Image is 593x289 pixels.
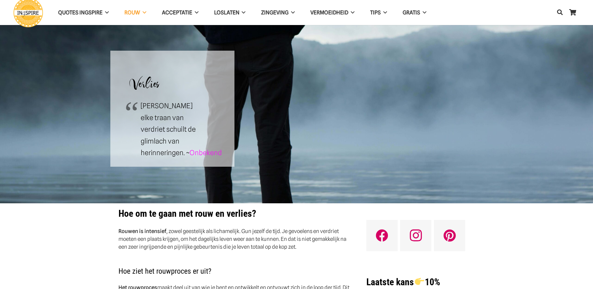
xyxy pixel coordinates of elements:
[118,59,227,97] h1: Verlies
[141,100,203,159] p: [PERSON_NAME] elke traan van verdriet schuilt de glimlach van herinneringen. ~
[303,5,362,21] a: VERMOEIDHEID
[434,220,465,251] a: Pinterest
[154,5,206,21] a: Acceptatie
[206,5,254,21] a: Loslaten
[117,5,154,21] a: ROUW
[400,220,431,251] a: Instagram
[395,5,434,21] a: GRATIS
[310,9,348,16] span: VERMOEIDHEID
[554,5,566,20] a: Zoeken
[370,9,381,16] span: TIPS
[118,227,351,251] p: , zowel geestelijk als lichamelijk. Gun jezelf de tijd. Je gevoelens en verdriet moeten een plaat...
[162,9,192,16] span: Acceptatie
[403,9,420,16] span: GRATIS
[261,9,289,16] span: Zingeving
[50,5,117,21] a: QUOTES INGSPIRE
[118,259,351,276] h2: Hoe ziet het rouwproces er uit?
[124,9,140,16] span: ROUW
[58,9,103,16] span: QUOTES INGSPIRE
[253,5,303,21] a: Zingeving
[366,220,398,251] a: Facebook
[189,149,222,157] a: Onbekend
[118,208,351,219] h1: Hoe om te gaan met rouw en verlies?
[118,228,166,234] strong: Rouwen is intensief
[415,277,424,286] img: 👉
[214,9,239,16] span: Loslaten
[362,5,395,21] a: TIPS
